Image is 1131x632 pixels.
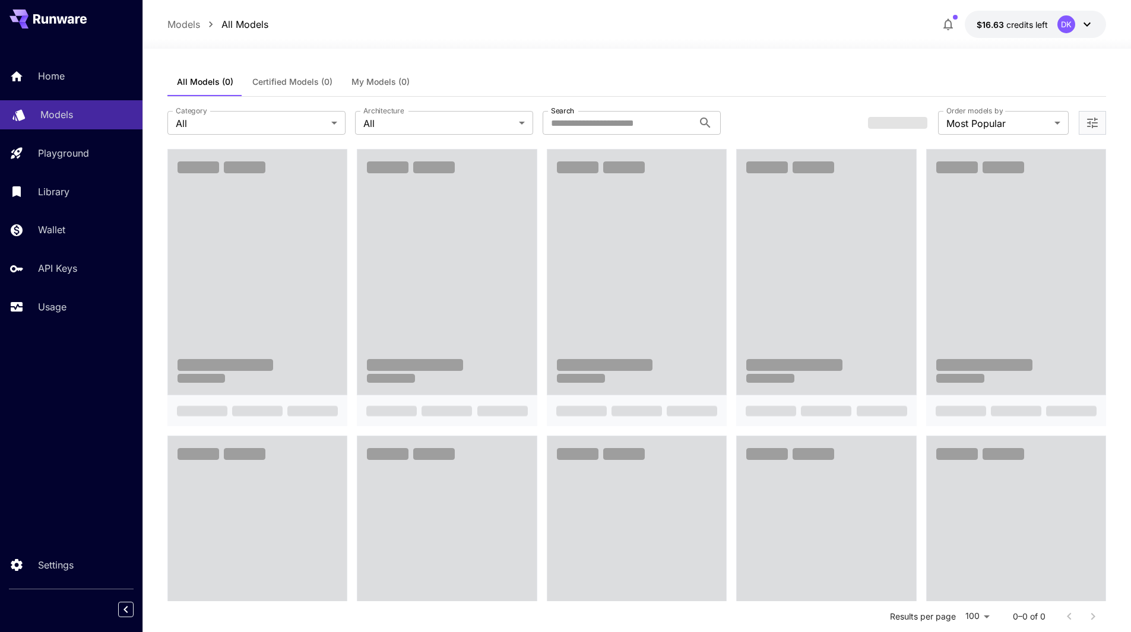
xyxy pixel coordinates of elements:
[176,106,207,116] label: Category
[118,602,134,617] button: Collapse sidebar
[171,170,224,178] p: Video Inference
[1013,611,1046,623] p: 0–0 of 0
[252,77,332,87] span: Certified Models (0)
[38,300,66,314] p: Usage
[176,116,327,131] span: All
[171,235,248,243] p: ControlNet Preprocess
[167,17,268,31] nav: breadcrumb
[961,608,994,625] div: 100
[1006,20,1048,30] span: credits left
[965,11,1106,38] button: $16.62684DK
[177,77,233,87] span: All Models (0)
[946,116,1050,131] span: Most Popular
[551,106,574,116] label: Search
[171,148,225,157] p: Image Inference
[171,256,211,265] p: PhotoMaker
[171,192,243,200] p: Background Removal
[171,213,221,221] p: Image Upscale
[38,146,89,160] p: Playground
[38,69,65,83] p: Home
[351,77,410,87] span: My Models (0)
[38,185,69,199] p: Library
[363,106,404,116] label: Architecture
[167,17,200,31] a: Models
[38,261,77,275] p: API Keys
[977,20,1006,30] span: $16.63
[38,223,65,237] p: Wallet
[38,558,74,572] p: Settings
[1057,15,1075,33] div: DK
[946,106,1003,116] label: Order models by
[363,116,514,131] span: All
[1085,116,1100,131] button: Open more filters
[40,107,73,122] p: Models
[890,611,956,623] p: Results per page
[221,17,268,31] a: All Models
[977,18,1048,31] div: $16.62684
[127,599,142,620] div: Collapse sidebar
